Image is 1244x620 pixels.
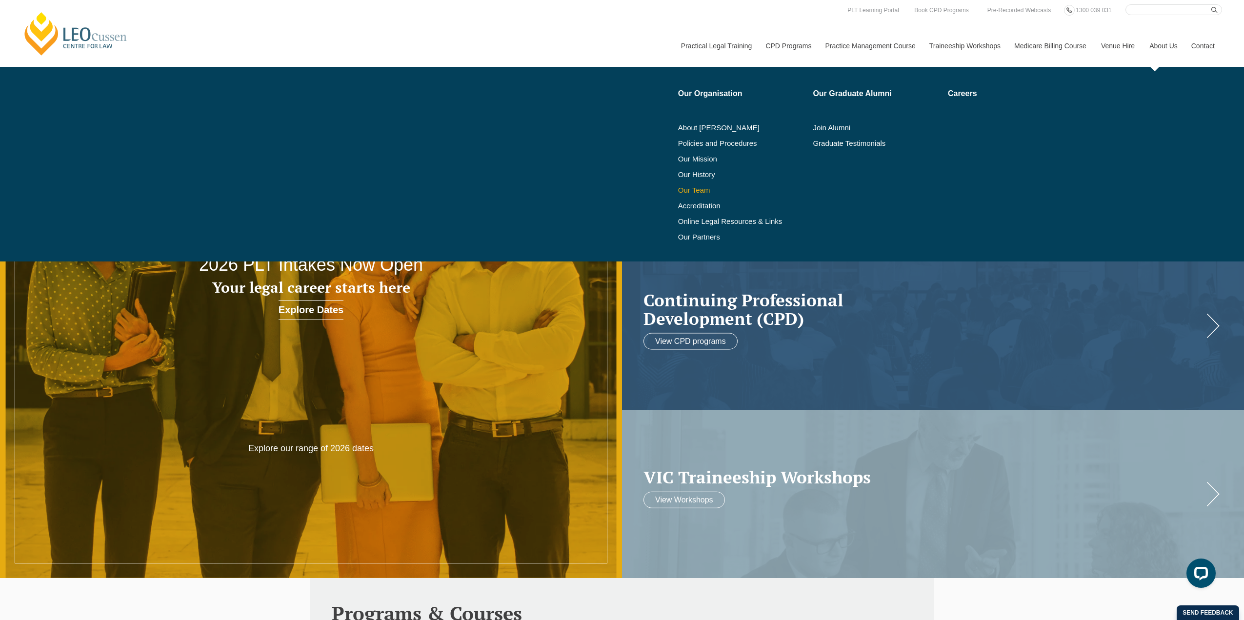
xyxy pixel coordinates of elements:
a: Pre-Recorded Webcasts [985,5,1054,16]
h3: Your legal career starts here [124,280,498,296]
a: Our Graduate Alumni [813,90,941,98]
a: PLT Learning Portal [845,5,902,16]
a: VIC Traineeship Workshops [643,468,1203,487]
a: Contact [1184,25,1222,67]
a: Medicare Billing Course [1007,25,1094,67]
a: Our Mission [678,155,782,163]
a: Our Organisation [678,90,806,98]
a: Graduate Testimonials [813,140,941,147]
a: Policies and Procedures [678,140,806,147]
a: Practice Management Course [818,25,922,67]
a: Accreditation [678,202,806,210]
a: Book CPD Programs [912,5,971,16]
a: Our Team [678,186,806,194]
a: Online Legal Resources & Links [678,218,806,225]
a: About Us [1142,25,1184,67]
iframe: LiveChat chat widget [1179,555,1220,596]
span: 1300 039 031 [1076,7,1111,14]
h2: Continuing Professional Development (CPD) [643,290,1203,328]
a: Practical Legal Training [674,25,759,67]
a: Our Partners [678,233,806,241]
a: [PERSON_NAME] Centre for Law [22,11,130,57]
a: Careers [948,90,1059,98]
a: Explore Dates [279,300,343,320]
a: View CPD programs [643,333,738,349]
a: 1300 039 031 [1073,5,1114,16]
a: Join Alumni [813,124,941,132]
a: Venue Hire [1094,25,1142,67]
a: CPD Programs [758,25,818,67]
a: Our History [678,171,806,179]
p: Explore our range of 2026 dates [187,443,436,454]
a: About [PERSON_NAME] [678,124,806,132]
a: Traineeship Workshops [922,25,1007,67]
a: Continuing ProfessionalDevelopment (CPD) [643,290,1203,328]
a: View Workshops [643,491,725,508]
h2: 2026 PLT Intakes Now Open [124,255,498,275]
